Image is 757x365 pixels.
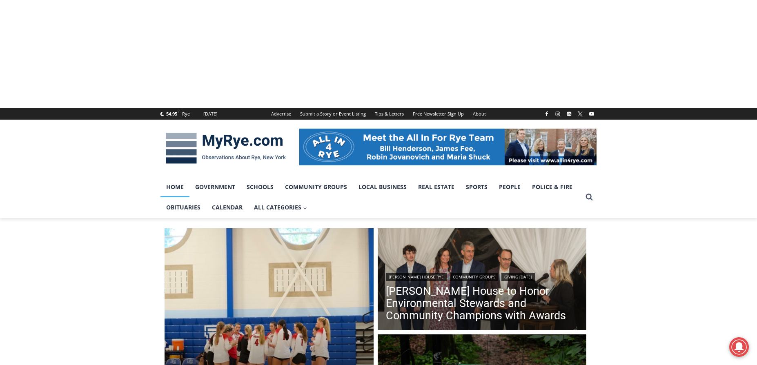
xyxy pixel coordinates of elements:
[564,109,574,119] a: Linkedin
[203,110,218,118] div: [DATE]
[542,109,552,119] a: Facebook
[296,108,370,120] a: Submit a Story or Event Listing
[267,108,490,120] nav: Secondary Navigation
[386,285,579,322] a: [PERSON_NAME] House to Honor Environmental Stewards and Community Champions with Awards
[587,109,597,119] a: YouTube
[408,108,468,120] a: Free Newsletter Sign Up
[241,177,279,197] a: Schools
[160,177,189,197] a: Home
[526,177,578,197] a: Police & Fire
[575,109,585,119] a: X
[412,177,460,197] a: Real Estate
[450,273,498,281] a: Community Groups
[189,177,241,197] a: Government
[160,177,582,218] nav: Primary Navigation
[160,197,206,218] a: Obituaries
[460,177,493,197] a: Sports
[248,197,313,218] a: All Categories
[386,273,447,281] a: [PERSON_NAME] House Rye
[182,110,190,118] div: Rye
[553,109,563,119] a: Instagram
[206,197,248,218] a: Calendar
[160,127,291,169] img: MyRye.com
[468,108,490,120] a: About
[501,273,535,281] a: Giving [DATE]
[378,228,587,333] a: Read More Wainwright House to Honor Environmental Stewards and Community Champions with Awards
[353,177,412,197] a: Local Business
[299,129,597,165] img: All in for Rye
[378,228,587,333] img: (PHOTO: Ferdinand Coghlan (Rye High School Eagle Scout), Lisa Dominici (executive director, Rye Y...
[582,190,597,205] button: View Search Form
[254,203,307,212] span: All Categories
[279,177,353,197] a: Community Groups
[493,177,526,197] a: People
[178,109,180,114] span: F
[166,111,177,117] span: 54.95
[370,108,408,120] a: Tips & Letters
[267,108,296,120] a: Advertise
[386,271,579,281] div: | |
